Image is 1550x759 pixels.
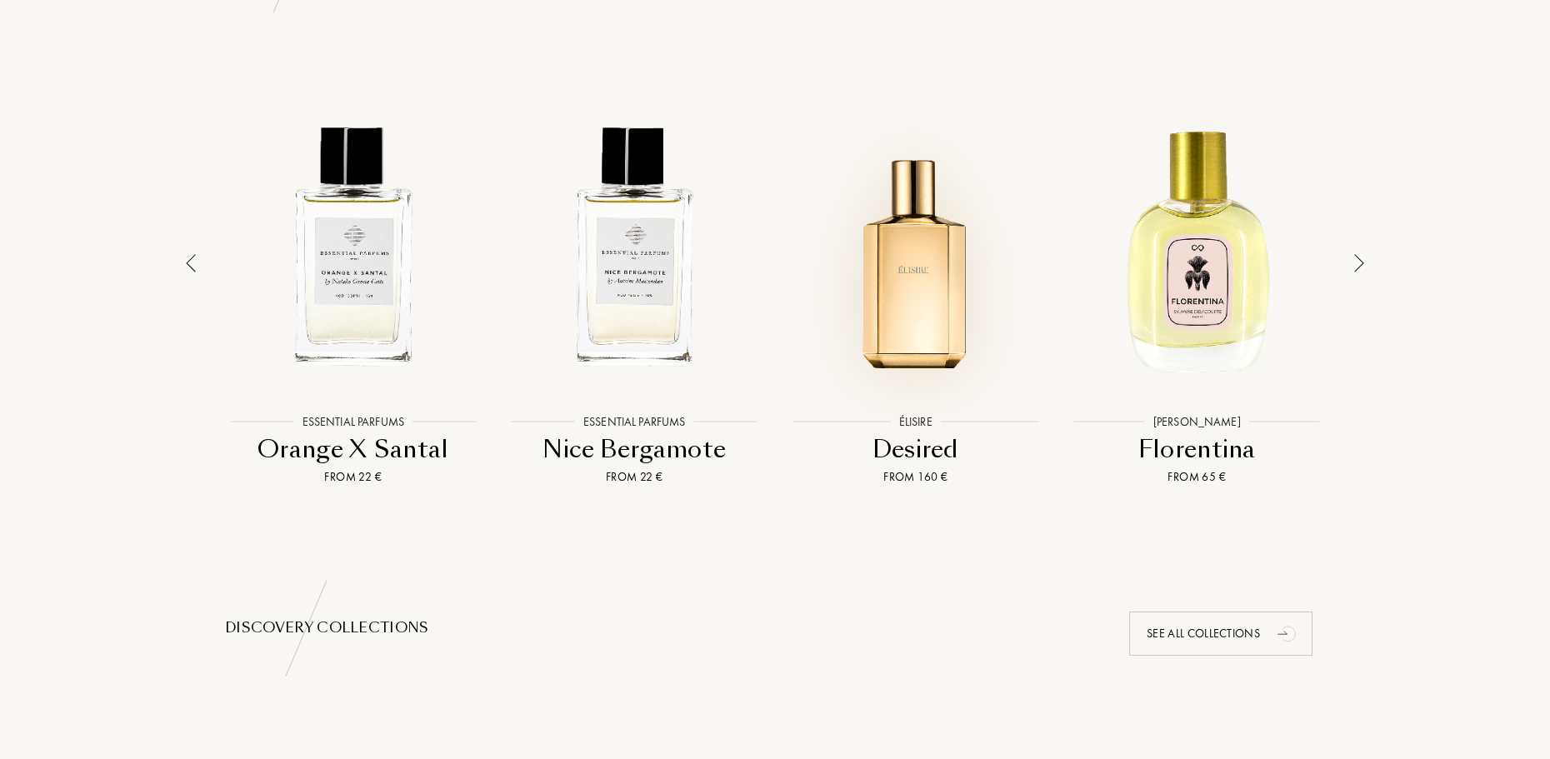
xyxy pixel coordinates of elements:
[891,413,941,431] div: Élisire
[294,413,412,431] div: Essential Parfums
[1061,468,1334,486] div: From 65 €
[212,75,494,486] a: Orange X Santal Essential ParfumsEssential ParfumsOrange X SantalFrom 22 €
[779,468,1052,486] div: From 160 €
[779,433,1052,466] div: Desired
[186,254,196,272] img: arrow_thin_left.png
[1129,612,1312,656] div: See all collections
[217,433,490,466] div: Orange X Santal
[494,75,776,486] a: Nice Bergamote Essential ParfumsEssential ParfumsNice BergamoteFrom 22 €
[1061,433,1334,466] div: Florentina
[1057,75,1338,486] a: Florentina Sylvaine Delacourte[PERSON_NAME]FlorentinaFrom 65 €
[217,468,490,486] div: From 22 €
[1272,617,1305,650] div: animation
[498,433,772,466] div: Nice Bergamote
[1354,254,1364,272] img: arrow_thin.png
[1145,413,1249,431] div: [PERSON_NAME]
[575,413,693,431] div: Essential Parfums
[225,618,1325,638] div: Discovery collections
[498,468,772,486] div: From 22 €
[775,75,1057,486] a: Desired ÉlisireÉlisireDesiredFrom 160 €
[1117,612,1325,656] a: See all collectionsanimation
